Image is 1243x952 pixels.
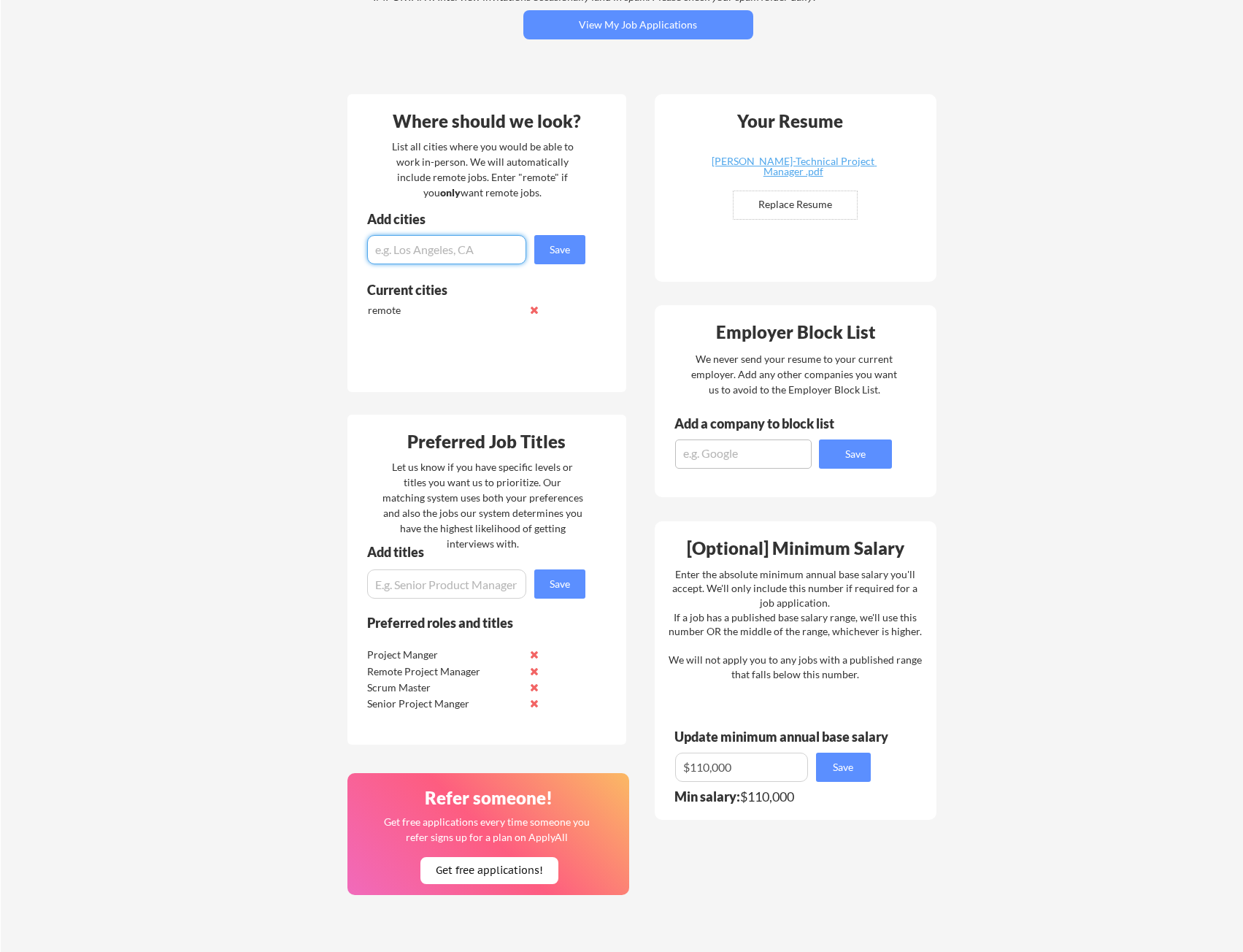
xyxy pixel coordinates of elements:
strong: only [440,186,461,199]
div: Senior Project Manger [367,696,521,711]
input: E.g. Senior Product Manager [367,569,526,599]
div: Get free applications every time someone you refer signs up for a plan on ApplyAll [383,814,591,845]
div: Project Manger [367,648,521,662]
div: Preferred roles and titles [367,616,566,629]
button: Save [534,569,585,599]
div: Employer Block List [661,323,932,341]
button: View My Job Applications [523,10,753,39]
button: Get free applications! [420,857,558,884]
button: Save [819,439,892,469]
strong: Min salary: [674,788,740,805]
div: Preferred Job Titles [351,433,623,450]
div: Scrum Master [367,680,521,695]
input: E.g. $100,000 [675,753,808,782]
div: [Optional] Minimum Salary [660,540,931,557]
div: Your Resume [718,112,863,130]
div: Where should we look? [351,112,623,130]
div: Current cities [367,283,569,296]
div: Remote Project Manager [367,664,521,679]
div: Refer someone! [353,789,625,807]
div: Add titles [367,545,573,558]
div: Add cities [367,212,589,226]
div: List all cities where you would be able to work in-person. We will automatically include remote j... [382,139,583,200]
div: [PERSON_NAME]-Technical Project Manager .pdf [707,156,880,177]
button: Save [816,753,871,782]
div: Let us know if you have specific levels or titles you want us to prioritize. Our matching system ... [382,459,583,551]
input: e.g. Los Angeles, CA [367,235,526,264]
div: Add a company to block list [674,417,857,430]
a: [PERSON_NAME]-Technical Project Manager .pdf [707,156,880,179]
div: We never send your resume to your current employer. Add any other companies you want us to avoid ... [690,351,898,397]
div: Enter the absolute minimum annual base salary you'll accept. We'll only include this number if re... [669,567,922,682]
div: remote [368,303,522,318]
button: Save [534,235,585,264]
div: Update minimum annual base salary [674,730,893,743]
div: $110,000 [674,790,880,803]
